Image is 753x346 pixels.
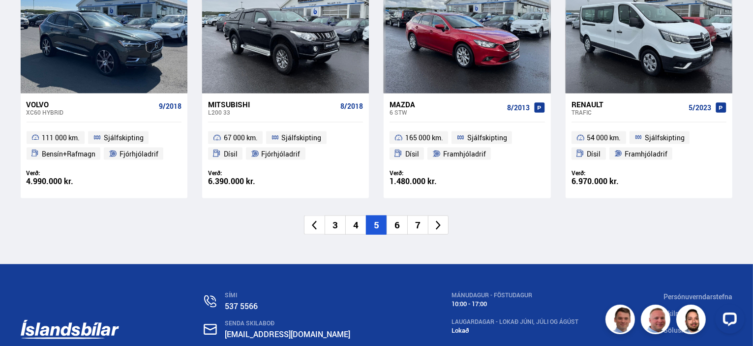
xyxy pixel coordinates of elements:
div: SÍMI [225,292,366,299]
div: Trafic [572,109,685,116]
div: LAUGARDAGAR - Lokað Júni, Júli og Ágúst [452,318,578,325]
a: Mazda 6 STW 8/2013 165 000 km. Sjálfskipting Dísil Framhjóladrif Verð: 1.480.000 kr. [384,94,550,199]
span: 54 000 km. [587,132,621,144]
span: Sjálfskipting [467,132,507,144]
a: Volvo XC60 HYBRID 9/2018 111 000 km. Sjálfskipting Bensín+Rafmagn Fjórhjóladrif Verð: 4.990.000 kr. [21,94,187,199]
a: Mitsubishi L200 33 8/2018 67 000 km. Sjálfskipting Dísil Fjórhjóladrif Verð: 6.390.000 kr. [202,94,369,199]
span: 5/2023 [689,104,711,112]
span: Framhjóladrif [443,148,486,160]
div: Renault [572,100,685,109]
div: 6.970.000 kr. [572,177,649,186]
span: Sjálfskipting [282,132,322,144]
span: 8/2013 [507,104,530,112]
li: 4 [345,216,366,235]
span: Framhjóladrif [625,148,667,160]
div: Mitsubishi [208,100,336,109]
div: MÁNUDAGUR - FÖSTUDAGUR [452,292,578,299]
span: Sjálfskipting [645,132,685,144]
div: SENDA SKILABOÐ [225,320,366,327]
span: 165 000 km. [405,132,443,144]
div: Verð: [208,169,286,177]
span: Dísil [587,148,601,160]
span: Fjórhjóladrif [262,148,301,160]
img: FbJEzSuNWCJXmdc-.webp [607,306,636,336]
a: Persónuverndarstefna [663,292,732,301]
div: Volvo [27,100,155,109]
iframe: LiveChat chat widget [707,300,749,342]
div: Lokað [452,327,578,334]
a: Renault Trafic 5/2023 54 000 km. Sjálfskipting Dísil Framhjóladrif Verð: 6.970.000 kr. [566,94,732,199]
div: Verð: [27,169,104,177]
span: Fjórhjóladrif [120,148,158,160]
span: Dísil [405,148,419,160]
span: Sjálfskipting [104,132,144,144]
div: Verð: [390,169,467,177]
span: 8/2018 [340,102,363,110]
a: 537 5566 [225,301,258,312]
li: 7 [407,216,428,235]
img: nHj8e-n-aHgjukTg.svg [204,324,217,335]
div: 4.990.000 kr. [27,177,104,186]
span: 111 000 km. [42,132,80,144]
div: 6.390.000 kr. [208,177,286,186]
span: 67 000 km. [224,132,258,144]
div: 10:00 - 17:00 [452,300,578,308]
li: 3 [325,216,345,235]
img: siFngHWaQ9KaOqBr.png [642,306,672,336]
li: 5 [366,216,387,235]
div: Verð: [572,169,649,177]
div: XC60 HYBRID [27,109,155,116]
li: 6 [387,216,407,235]
span: Dísil [224,148,238,160]
span: Bensín+Rafmagn [42,148,95,160]
img: n0V2lOsqF3l1V2iz.svg [204,295,216,308]
span: 9/2018 [159,102,181,110]
a: [EMAIL_ADDRESS][DOMAIN_NAME] [225,329,350,340]
div: 1.480.000 kr. [390,177,467,186]
img: nhp88E3Fdnt1Opn2.png [678,306,707,336]
div: Mazda [390,100,503,109]
div: L200 33 [208,109,336,116]
div: 6 STW [390,109,503,116]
